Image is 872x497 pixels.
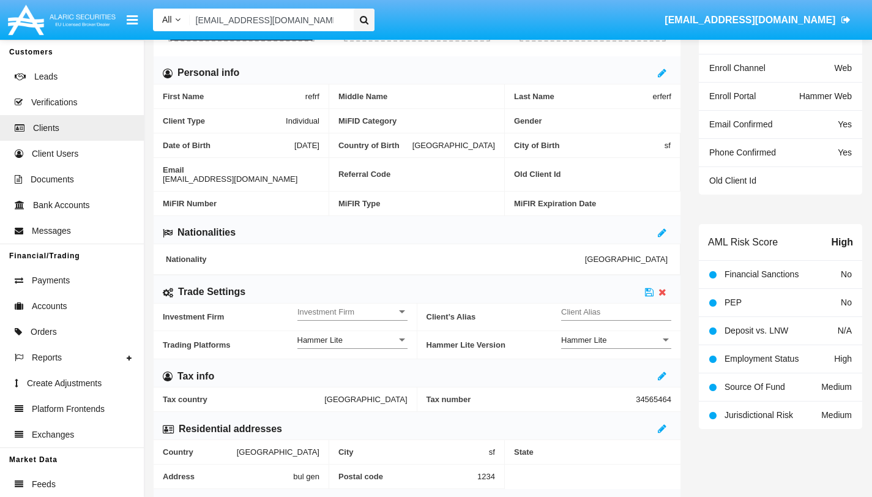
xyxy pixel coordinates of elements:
[338,165,495,184] span: Referral Code
[799,91,852,101] span: Hammer Web
[338,116,495,125] span: MiFID Category
[821,382,852,392] span: Medium
[514,165,671,184] span: Old Client Id
[709,148,776,157] span: Phone Confirmed
[427,304,562,331] span: Client’s Alias
[725,269,799,279] span: Financial Sanctions
[338,472,477,481] span: Postal code
[585,255,668,264] span: [GEOGRAPHIC_DATA]
[178,285,245,299] h6: Trade Settings
[514,447,671,457] span: State
[838,119,852,129] span: Yes
[177,370,214,383] h6: Tax info
[427,331,562,359] span: Hammer Lite Version
[324,395,407,404] span: [GEOGRAPHIC_DATA]
[561,335,606,345] span: Hammer Lite
[709,176,756,185] span: Old Client Id
[834,354,852,364] span: High
[659,3,857,37] a: [EMAIL_ADDRESS][DOMAIN_NAME]
[841,297,852,307] span: No
[665,141,671,150] span: sf
[725,297,742,307] span: PEP
[294,141,319,150] span: [DATE]
[190,9,349,31] input: Search
[32,300,67,313] span: Accounts
[709,119,772,129] span: Email Confirmed
[163,395,324,404] span: Tax country
[33,199,90,212] span: Bank Accounts
[163,304,297,331] span: Investment Firm
[32,351,62,364] span: Reports
[297,335,343,345] span: Hammer Lite
[338,92,495,101] span: Middle Name
[427,395,636,404] span: Tax number
[32,478,56,491] span: Feeds
[153,13,190,26] a: All
[163,141,294,150] span: Date of Birth
[665,15,835,25] span: [EMAIL_ADDRESS][DOMAIN_NAME]
[709,63,766,73] span: Enroll Channel
[477,472,495,481] span: 1234
[725,354,799,364] span: Employment Status
[725,410,793,420] span: Jurisdictional Risk
[841,269,852,279] span: No
[636,395,671,404] span: 34565464
[305,92,319,101] span: refrf
[489,447,495,457] span: sf
[163,331,297,359] span: Trading Platforms
[412,141,495,150] span: [GEOGRAPHIC_DATA]
[31,173,74,186] span: Documents
[31,96,77,109] span: Verifications
[709,91,756,101] span: Enroll Portal
[838,148,852,157] span: Yes
[297,307,397,317] span: Investment Firm
[163,92,305,101] span: First Name
[179,422,282,436] h6: Residential addresses
[653,92,671,101] span: erferf
[163,174,297,184] span: [EMAIL_ADDRESS][DOMAIN_NAME]
[831,235,853,250] span: High
[237,447,319,457] span: [GEOGRAPHIC_DATA]
[338,447,489,457] span: City
[821,410,852,420] span: Medium
[338,141,412,150] span: Country of Birth
[32,225,71,237] span: Messages
[163,165,319,174] span: Email
[32,274,70,287] span: Payments
[725,326,788,335] span: Deposit vs. LNW
[162,15,172,24] span: All
[514,141,665,150] span: City of Birth
[293,472,319,481] span: bul gen
[338,199,495,208] span: MiFIR Type
[514,199,671,208] span: MiFIR Expiration Date
[27,377,102,390] span: Create Adjustments
[34,70,58,83] span: Leads
[163,116,286,125] span: Client Type
[33,122,59,135] span: Clients
[177,226,236,239] h6: Nationalities
[31,326,57,338] span: Orders
[708,236,778,248] h6: AML Risk Score
[166,255,585,264] span: Nationality
[177,66,239,80] h6: Personal info
[32,428,74,441] span: Exchanges
[834,63,852,73] span: Web
[725,382,785,392] span: Source Of Fund
[32,148,78,160] span: Client Users
[6,2,117,38] img: Logo image
[32,403,105,416] span: Platform Frontends
[163,447,237,457] span: Country
[514,116,671,125] span: Gender
[163,199,319,208] span: MiFIR Number
[514,92,653,101] span: Last Name
[838,326,852,335] span: N/A
[163,472,293,481] span: Address
[286,116,319,125] span: Individual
